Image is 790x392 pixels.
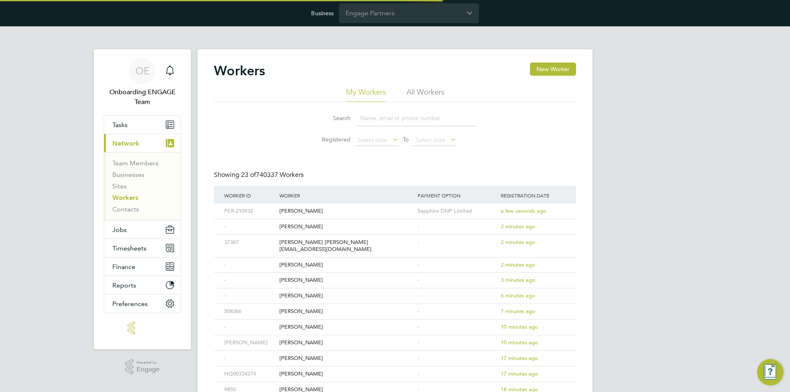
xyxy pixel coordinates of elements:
[277,366,416,382] div: [PERSON_NAME]
[530,63,576,76] button: New Worker
[277,304,416,319] div: [PERSON_NAME]
[311,9,334,17] label: Business
[112,300,148,308] span: Preferences
[358,136,387,144] span: Select date
[222,351,277,366] div: -
[416,136,445,144] span: Select date
[137,359,160,366] span: Powered by
[222,366,277,382] div: HQ00334274
[112,194,138,202] a: Workers
[416,186,499,205] div: Payment Option
[222,257,568,264] a: -[PERSON_NAME]-2 minutes ago
[222,288,277,304] div: -
[416,204,499,219] div: Sapphire DNP Limited
[416,288,499,304] div: -
[241,171,304,179] span: 740337 Workers
[416,351,499,366] div: -
[112,244,146,252] span: Timesheets
[222,366,568,373] a: HQ00334274[PERSON_NAME]-17 minutes ago
[416,320,499,335] div: -
[277,335,416,350] div: [PERSON_NAME]
[112,205,139,213] a: Contacts
[241,171,256,179] span: 23 of
[222,304,568,311] a: 508366[PERSON_NAME]-7 minutes ago
[346,87,386,102] li: My Workers
[222,350,568,357] a: -[PERSON_NAME]-17 minutes ago
[137,366,160,373] span: Engage
[277,320,416,335] div: [PERSON_NAME]
[112,171,144,179] a: Businesses
[104,87,181,107] span: Onboarding ENGAGE Team
[501,207,546,214] span: a few seconds ago
[222,288,568,295] a: -[PERSON_NAME]-6 minutes ago
[104,321,181,334] a: Go to home page
[125,359,160,375] a: Powered byEngage
[112,226,127,234] span: Jobs
[104,58,181,107] a: OEOnboarding ENGAGE Team
[104,220,181,239] button: Jobs
[112,281,136,289] span: Reports
[112,139,139,147] span: Network
[135,65,150,76] span: OE
[757,359,783,385] button: Engage Resource Center
[400,134,411,145] span: To
[222,273,277,288] div: -
[112,182,127,190] a: Sites
[277,235,416,257] div: [PERSON_NAME] [PERSON_NAME][EMAIL_ADDRESS][DOMAIN_NAME]
[222,219,568,226] a: -[PERSON_NAME]-2 minutes ago
[222,272,568,279] a: -[PERSON_NAME]-3 minutes ago
[222,203,568,210] a: PER-210932[PERSON_NAME]Sapphire DNP Limiteda few seconds ago
[104,134,181,152] button: Network
[499,186,568,205] div: Registration Date
[222,382,568,389] a: 9850[PERSON_NAME]-18 minutes ago
[501,223,535,230] span: 2 minutes ago
[416,273,499,288] div: -
[314,114,351,122] label: Search
[501,276,535,283] span: 3 minutes ago
[416,219,499,234] div: -
[128,321,157,334] img: engage-logo-retina.png
[104,276,181,294] button: Reports
[104,257,181,276] button: Finance
[94,49,191,349] nav: Main navigation
[222,335,568,342] a: [PERSON_NAME][PERSON_NAME]-10 minutes ago
[104,116,181,134] a: Tasks
[501,239,535,246] span: 2 minutes ago
[277,257,416,273] div: [PERSON_NAME]
[222,320,277,335] div: -
[277,351,416,366] div: [PERSON_NAME]
[222,257,277,273] div: -
[112,159,158,167] a: Team Members
[277,219,416,234] div: [PERSON_NAME]
[501,323,538,330] span: 10 minutes ago
[416,235,499,250] div: -
[501,339,538,346] span: 10 minutes ago
[416,335,499,350] div: -
[501,370,538,377] span: 17 minutes ago
[112,121,128,129] span: Tasks
[222,235,277,250] div: 37367
[277,204,416,219] div: [PERSON_NAME]
[104,152,181,220] div: Network
[277,186,416,205] div: Worker
[222,204,277,219] div: PER-210932
[222,319,568,326] a: -[PERSON_NAME]-10 minutes ago
[104,295,181,313] button: Preferences
[214,63,265,79] h2: Workers
[501,355,538,362] span: 17 minutes ago
[222,335,277,350] div: [PERSON_NAME]
[214,171,305,179] div: Showing
[112,263,135,271] span: Finance
[356,110,476,126] input: Name, email or phone number
[222,304,277,319] div: 508366
[501,308,535,315] span: 7 minutes ago
[222,219,277,234] div: -
[416,304,499,319] div: -
[222,234,568,241] a: 37367[PERSON_NAME] [PERSON_NAME][EMAIL_ADDRESS][DOMAIN_NAME]-2 minutes ago
[314,136,351,143] label: Registered
[501,261,535,268] span: 2 minutes ago
[277,273,416,288] div: [PERSON_NAME]
[501,292,535,299] span: 6 minutes ago
[104,239,181,257] button: Timesheets
[416,366,499,382] div: -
